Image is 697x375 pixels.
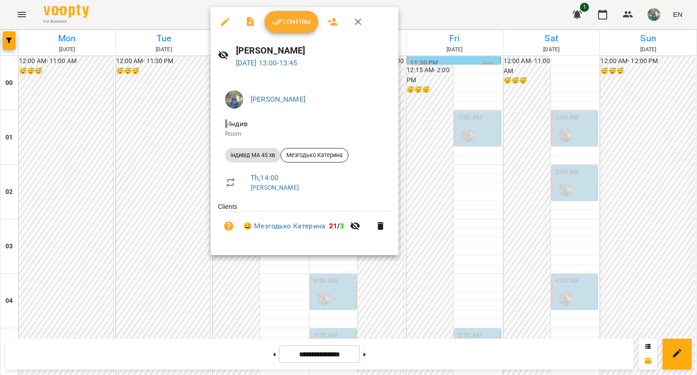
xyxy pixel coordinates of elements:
[236,44,392,58] h6: [PERSON_NAME]
[250,184,299,191] a: [PERSON_NAME]
[265,11,318,33] button: Confirm
[236,59,298,67] a: [DATE] 13:00-13:45
[225,119,250,128] span: - Індив
[218,202,391,244] ul: Clients
[329,222,337,230] span: 21
[340,222,344,230] span: 3
[225,90,243,109] img: de1e453bb906a7b44fa35c1e57b3518e.jpg
[329,222,344,230] b: /
[225,151,280,159] span: індивід МА 45 хв
[218,215,240,237] button: Unpaid. Bill the attendance?
[272,16,311,27] span: Confirm
[250,95,305,104] a: [PERSON_NAME]
[225,129,384,138] p: Room
[243,221,325,232] a: 😀 Мезгодько Катерина
[250,173,279,182] a: Th , 14:00
[280,148,348,163] div: Мезгодько Катерина
[281,151,348,159] span: Мезгодько Катерина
